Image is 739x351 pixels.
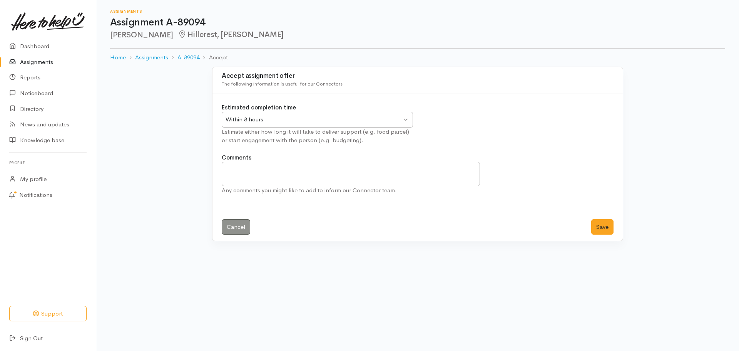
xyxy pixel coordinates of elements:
[226,115,402,124] div: Within 8 hours
[110,49,725,67] nav: breadcrumb
[110,17,725,28] h1: Assignment A-89094
[222,153,251,162] label: Comments
[9,158,87,168] h6: Profile
[9,306,87,322] button: Support
[135,53,168,62] a: Assignments
[178,30,284,39] span: Hillcrest, [PERSON_NAME]
[222,219,250,235] a: Cancel
[222,72,614,80] h3: Accept assignment offer
[199,53,227,62] li: Accept
[591,219,614,235] button: Save
[222,186,480,195] div: Any comments you might like to add to inform our Connector team.
[110,9,725,13] h6: Assignments
[222,103,296,112] label: Estimated completion time
[110,30,725,39] h2: [PERSON_NAME]
[222,81,343,87] span: The following information is useful for our Connectors
[222,128,413,145] div: Estimate either how long it will take to deliver support (e.g. food parcel) or start engagement w...
[177,53,199,62] a: A-89094
[110,53,126,62] a: Home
